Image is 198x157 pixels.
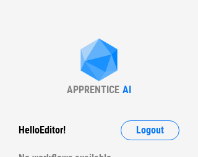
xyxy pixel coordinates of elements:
[67,84,119,96] div: APPRENTICE
[121,120,179,140] button: Logout
[123,84,131,96] div: AI
[19,120,66,140] div: Hello Editor !
[74,38,124,84] img: Apprentice AI
[136,125,164,135] span: Logout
